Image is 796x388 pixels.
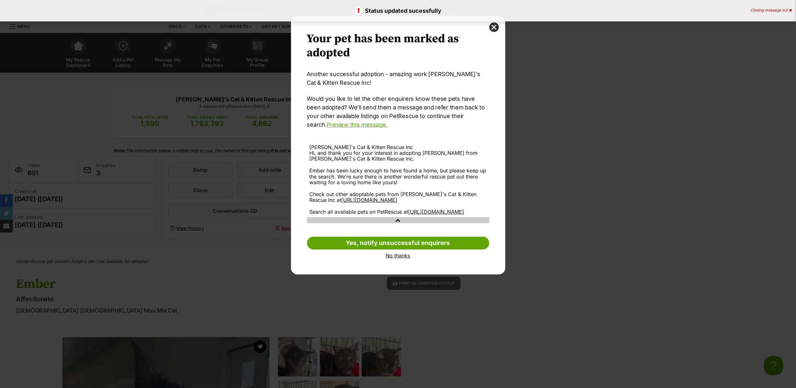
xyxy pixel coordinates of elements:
a: No thanks [307,253,489,258]
a: [URL][DOMAIN_NAME] [342,197,398,203]
p: Another successful adoption - amazing work [PERSON_NAME]'s Cat & Kitten Rescue Inc! [307,70,489,87]
p: Would you like to let the other enquirers know these pets have been adopted? We’ll send them a me... [307,94,489,129]
div: Closing message in [750,8,792,12]
span: 3 [785,8,787,12]
div: Hi, and thank you for your interest in adopting [PERSON_NAME] from [PERSON_NAME]'s Cat & Kitten R... [310,150,487,215]
button: close [489,22,499,32]
h2: Your pet has been marked as adopted [307,32,489,60]
a: Yes, notify unsuccessful enquirers [307,237,489,249]
a: [URL][DOMAIN_NAME] [408,209,464,215]
p: Status updated sucessfully [6,6,790,15]
span: [PERSON_NAME]'s Cat & Kitten Rescue Inc [310,144,413,150]
a: Preview this message. [327,121,388,128]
